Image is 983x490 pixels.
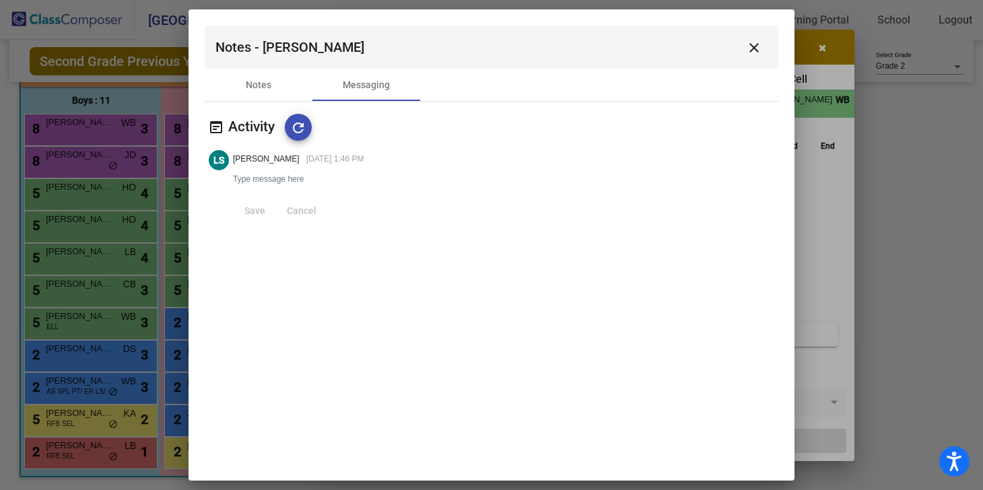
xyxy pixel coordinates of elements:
[290,120,306,136] mat-icon: refresh
[228,118,285,135] h3: Activity
[343,78,390,92] div: Messaging
[233,153,300,165] p: [PERSON_NAME]
[746,40,762,56] mat-icon: close
[208,119,224,135] mat-icon: wysiwyg
[215,36,364,58] span: Notes - [PERSON_NAME]
[244,205,265,216] span: Save
[246,78,271,92] div: Notes
[287,205,316,216] span: Cancel
[306,154,364,164] span: [DATE] 1:46 PM
[209,150,229,170] mat-chip-avatar: LS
